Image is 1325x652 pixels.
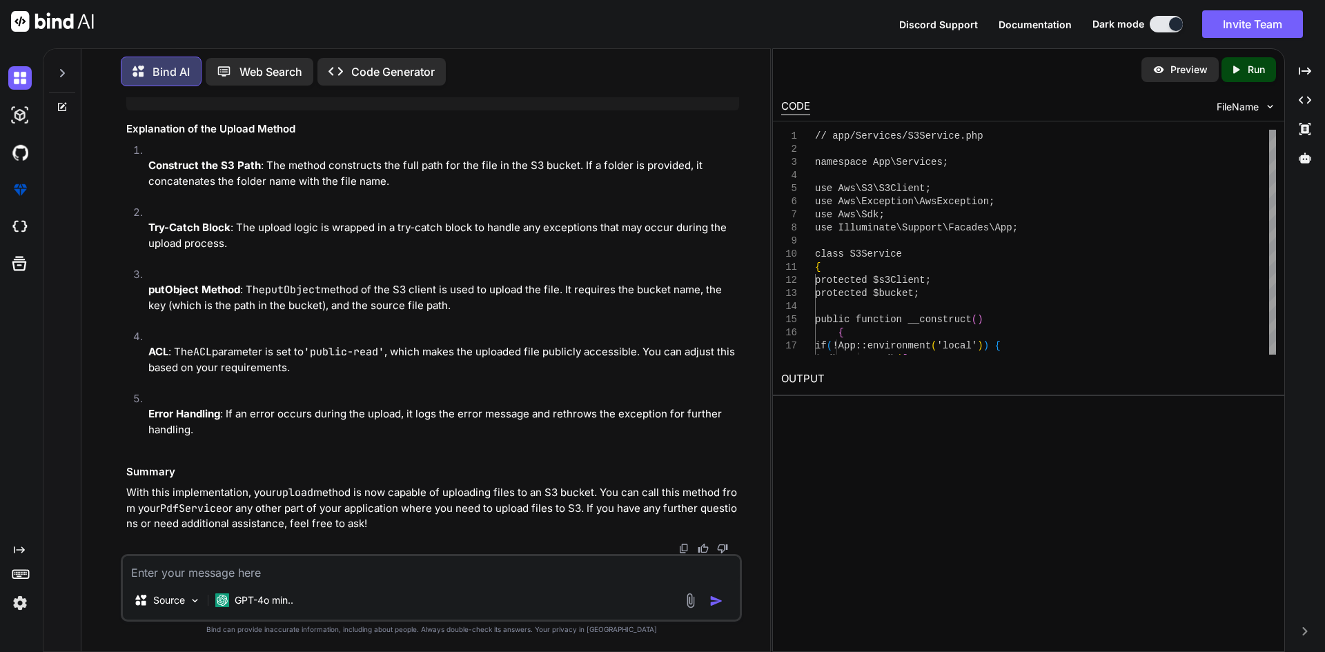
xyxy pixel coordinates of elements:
p: GPT-4o min.. [235,593,293,607]
img: Bind AI [11,11,94,32]
strong: Construct the S3 Path [148,159,261,172]
div: 12 [781,274,797,287]
span: { [838,327,843,338]
div: 13 [781,287,797,300]
span: ) [983,340,988,351]
div: 8 [781,221,797,235]
span: class S3Service [815,248,902,259]
span: $sdk = new Sdk [815,353,896,364]
p: Code Generator [351,63,435,80]
img: Pick Models [189,595,201,606]
span: protected $bucket; [815,288,919,299]
div: 17 [781,339,797,353]
span: // Other methods... [165,86,270,99]
img: githubDark [8,141,32,164]
span: ( [931,340,936,351]
img: attachment [683,593,698,609]
span: [ [902,353,907,364]
div: 11 [781,261,797,274]
div: 5 [781,182,797,195]
div: 6 [781,195,797,208]
p: Bind can provide inaccurate information, including about people. Always double-check its answers.... [121,624,742,635]
h3: Explanation of the Upload Method [126,121,739,137]
img: premium [8,178,32,201]
img: chevron down [1264,101,1276,112]
p: Bind AI [153,63,190,80]
p: : The upload logic is wrapped in a try-catch block to handle any exceptions that may occur during... [148,220,739,251]
p: With this implementation, your method is now capable of uploading files to an S3 bucket. You can ... [126,485,739,532]
span: { [994,340,1000,351]
img: darkAi-studio [8,103,32,127]
img: settings [8,591,32,615]
img: dislike [717,543,728,554]
img: copy [678,543,689,554]
strong: Try-Catch Block [148,221,230,234]
span: FileName [1217,100,1259,114]
div: 1 [781,130,797,143]
span: use Aws\S3\S3Client; [815,183,931,194]
div: 9 [781,235,797,248]
span: ) [977,340,983,351]
button: Discord Support [899,17,978,32]
span: use Aws\Sdk; [815,209,885,220]
span: Documentation [999,19,1072,30]
div: 18 [781,353,797,366]
img: preview [1152,63,1165,76]
strong: putObject Method [148,283,240,296]
p: : The parameter is set to , which makes the uploaded file publicly accessible. You can adjust thi... [148,344,739,375]
div: 3 [781,156,797,169]
span: ) [977,314,983,325]
div: 10 [781,248,797,261]
p: : The method constructs the full path for the file in the S3 bucket. If a folder is provided, it ... [148,158,739,189]
strong: Error Handling [148,407,220,420]
span: { [815,261,821,273]
div: 14 [781,300,797,313]
p: Source [153,593,185,607]
code: upload [276,486,313,500]
strong: ACL [148,345,168,358]
p: Preview [1170,63,1208,77]
span: ( [826,340,832,351]
code: ACL [193,345,212,359]
span: // app/Services/S3Service.php [815,130,983,141]
div: CODE [781,99,810,115]
span: !App::environment [832,340,931,351]
span: protected $s3Client; [815,275,931,286]
span: use Illuminate\Support\Facades\App; [815,222,1018,233]
img: icon [709,594,723,608]
h2: OUTPUT [773,363,1284,395]
h3: Summary [126,464,739,480]
div: 4 [781,169,797,182]
button: Invite Team [1202,10,1303,38]
p: : The method of the S3 client is used to upload the file. It requires the bucket name, the key (w... [148,282,739,313]
img: GPT-4o mini [215,593,229,607]
img: cloudideIcon [8,215,32,239]
span: use Aws\Exception\AwsException; [815,196,994,207]
span: 'local' [936,340,977,351]
span: ( [896,353,901,364]
img: darkChat [8,66,32,90]
div: 16 [781,326,797,339]
span: namespace App\Services; [815,157,948,168]
span: public function __construct [815,314,972,325]
span: if [815,340,827,351]
span: Dark mode [1092,17,1144,31]
div: 15 [781,313,797,326]
span: Discord Support [899,19,978,30]
code: 'public-read' [304,345,384,359]
span: ( [971,314,976,325]
code: putObject [265,283,321,297]
div: 2 [781,143,797,156]
code: PdfService [160,502,222,515]
img: like [698,543,709,554]
p: Web Search [239,63,302,80]
p: : If an error occurs during the upload, it logs the error message and rethrows the exception for ... [148,406,739,437]
div: 7 [781,208,797,221]
p: Run [1248,63,1265,77]
button: Documentation [999,17,1072,32]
